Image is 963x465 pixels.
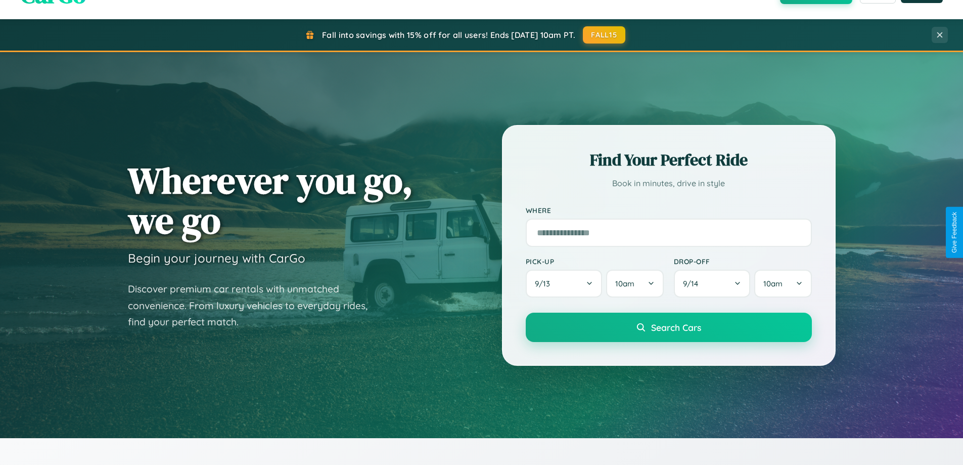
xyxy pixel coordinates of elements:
h3: Begin your journey with CarGo [128,250,305,266]
span: 10am [615,279,634,288]
p: Book in minutes, drive in style [526,176,812,191]
span: 9 / 14 [683,279,703,288]
button: 9/14 [674,270,751,298]
button: 10am [606,270,663,298]
button: 10am [754,270,811,298]
button: Search Cars [526,313,812,342]
span: Fall into savings with 15% off for all users! Ends [DATE] 10am PT. [322,30,575,40]
span: 9 / 13 [535,279,555,288]
p: Discover premium car rentals with unmatched convenience. From luxury vehicles to everyday rides, ... [128,281,381,330]
label: Where [526,206,812,215]
div: Give Feedback [951,212,958,253]
button: FALL15 [583,26,625,44]
h2: Find Your Perfect Ride [526,149,812,171]
span: Search Cars [651,322,701,333]
label: Pick-up [526,257,664,266]
span: 10am [763,279,783,288]
h1: Wherever you go, we go [128,160,413,240]
label: Drop-off [674,257,812,266]
button: 9/13 [526,270,603,298]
